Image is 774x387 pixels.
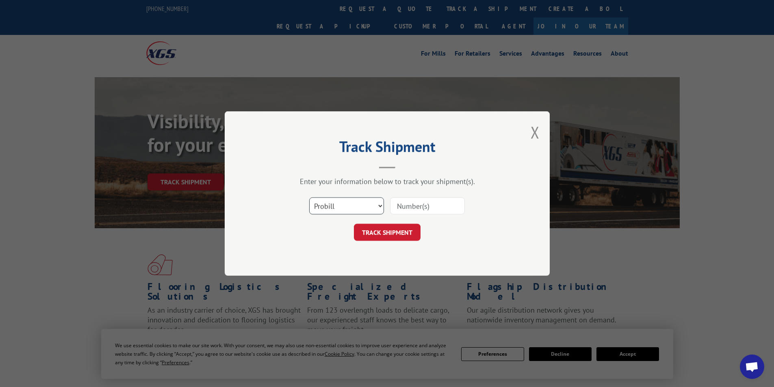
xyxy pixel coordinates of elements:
button: TRACK SHIPMENT [354,224,421,241]
input: Number(s) [390,197,465,214]
button: Close modal [531,121,540,143]
h2: Track Shipment [265,141,509,156]
div: Enter your information below to track your shipment(s). [265,177,509,186]
div: Open chat [740,355,764,379]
